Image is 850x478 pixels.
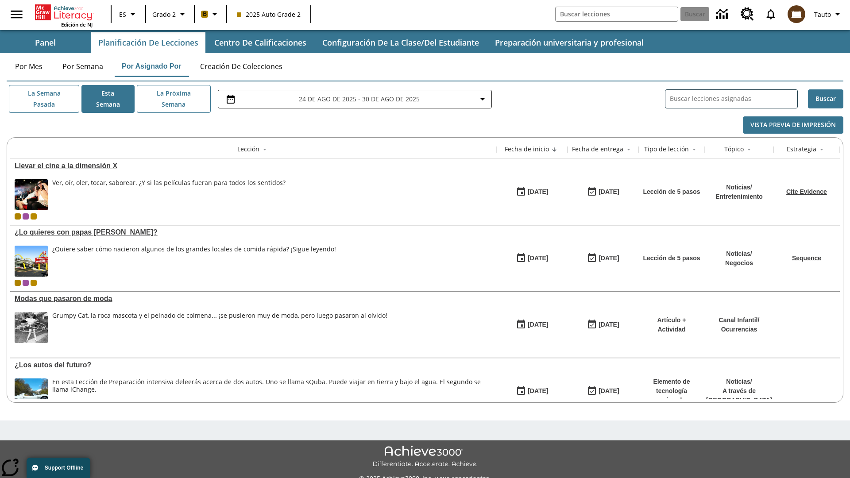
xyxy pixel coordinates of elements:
[91,32,205,53] button: Planificación de lecciones
[237,10,301,19] span: 2025 Auto Grade 2
[45,465,83,471] span: Support Offline
[15,295,492,303] a: Modas que pasaron de moda, Lecciones
[35,3,93,28] div: Portada
[237,145,259,154] div: Lección
[15,295,492,303] div: Modas que pasaron de moda
[644,145,689,154] div: Tipo de lección
[735,2,759,26] a: Centro de recursos, Se abrirá en una pestaña nueva.
[584,184,622,200] button: 08/24/25: Último día en que podrá accederse la lección
[27,458,90,478] button: Support Offline
[743,116,843,134] button: Vista previa de impresión
[52,246,336,277] div: ¿Quiere saber cómo nacieron algunos de los grandes locales de comida rápida? ¡Sigue leyendo!
[528,319,548,330] div: [DATE]
[786,188,827,195] a: Cite Evidence
[114,6,143,22] button: Lenguaje: ES, Selecciona un idioma
[52,312,387,343] span: Grumpy Cat, la roca mascota y el peinado de colmena... ¡se pusieron muy de moda, pero luego pasar...
[15,228,492,236] a: ¿Lo quieres con papas fritas?, Lecciones
[811,6,846,22] button: Perfil/Configuración
[787,145,816,154] div: Estrategia
[513,316,551,333] button: 07/19/25: Primer día en que estuvo disponible la lección
[15,162,492,170] a: Llevar el cine a la dimensión X, Lecciones
[52,179,286,187] div: Ver, oír, oler, tocar, saborear. ¿Y si las películas fueran para todos los sentidos?
[814,10,831,19] span: Tauto
[15,246,48,277] img: Uno de los primeros locales de McDonald's, con el icónico letrero rojo y los arcos amarillos.
[711,2,735,27] a: Centro de información
[528,385,548,397] div: [DATE]
[197,6,224,22] button: Boost El color de la clase es anaranjado claro. Cambiar el color de la clase.
[52,179,286,210] div: Ver, oír, oler, tocar, saborear. ¿Y si las películas fueran para todos los sentidos?
[15,361,492,369] a: ¿Los autos del futuro? , Lecciones
[35,4,93,21] a: Portada
[725,258,753,268] p: Negocios
[643,254,700,263] p: Lección de 5 pasos
[584,383,622,400] button: 08/01/26: Último día en que podrá accederse la lección
[372,446,478,468] img: Achieve3000 Differentiate Accelerate Achieve
[477,94,488,104] svg: Collapse Date Range Filter
[15,280,21,286] div: Clase actual
[623,144,634,155] button: Sort
[299,94,420,104] span: 24 de ago de 2025 - 30 de ago de 2025
[715,192,763,201] p: Entretenimiento
[584,316,622,333] button: 06/30/26: Último día en que podrá accederse la lección
[706,386,773,405] p: A través de [GEOGRAPHIC_DATA]
[759,3,782,26] a: Notificaciones
[549,144,560,155] button: Sort
[744,144,754,155] button: Sort
[725,249,753,258] p: Noticias /
[572,145,623,154] div: Fecha de entrega
[792,254,821,262] a: Sequence
[816,144,827,155] button: Sort
[715,183,763,192] p: Noticias /
[513,383,551,400] button: 07/01/25: Primer día en que estuvo disponible la lección
[15,179,48,210] img: El panel situado frente a los asientos rocía con agua nebulizada al feliz público en un cine equi...
[61,21,93,28] span: Edición de NJ
[706,377,773,386] p: Noticias /
[203,8,207,19] span: B
[23,213,29,220] div: OL 2025 Auto Grade 3
[719,325,760,334] p: Ocurrencias
[513,184,551,200] button: 08/18/25: Primer día en que estuvo disponible la lección
[584,250,622,267] button: 07/03/26: Último día en que podrá accederse la lección
[15,228,492,236] div: ¿Lo quieres con papas fritas?
[315,32,486,53] button: Configuración de la clase/del estudiante
[9,85,79,113] button: La semana pasada
[782,3,811,26] button: Escoja un nuevo avatar
[15,378,48,409] img: Un automóvil de alta tecnología flotando en el agua.
[1,32,89,53] button: Panel
[259,144,270,155] button: Sort
[222,94,488,104] button: Seleccione el intervalo de fechas opción del menú
[52,378,492,393] div: En esta Lección de Preparación intensiva de
[149,6,191,22] button: Grado: Grado 2, Elige un grado
[719,316,760,325] p: Canal Infantil /
[643,377,700,405] p: Elemento de tecnología mejorada
[556,7,678,21] input: Buscar campo
[52,378,492,409] div: En esta Lección de Preparación intensiva de leerás acerca de dos autos. Uno se llama sQuba. Puede...
[52,378,481,393] testabrev: leerás acerca de dos autos. Uno se llama sQuba. Puede viajar en tierra y bajo el agua. El segundo...
[15,361,492,369] div: ¿Los autos del futuro?
[115,56,189,77] button: Por asignado por
[643,316,700,334] p: Artículo + Actividad
[31,280,37,286] div: New 2025 class
[31,213,37,220] div: New 2025 class
[513,250,551,267] button: 07/26/25: Primer día en que estuvo disponible la lección
[52,246,336,253] div: ¿Quiere saber cómo nacieron algunos de los grandes locales de comida rápida? ¡Sigue leyendo!
[15,213,21,220] div: Clase actual
[15,312,48,343] img: foto en blanco y negro de una chica haciendo girar unos hula-hulas en la década de 1950
[528,253,548,264] div: [DATE]
[23,280,29,286] div: OL 2025 Auto Grade 3
[81,85,135,113] button: Esta semana
[599,253,619,264] div: [DATE]
[599,186,619,197] div: [DATE]
[119,10,126,19] span: ES
[808,89,843,108] button: Buscar
[689,144,699,155] button: Sort
[528,186,548,197] div: [DATE]
[488,32,651,53] button: Preparación universitaria y profesional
